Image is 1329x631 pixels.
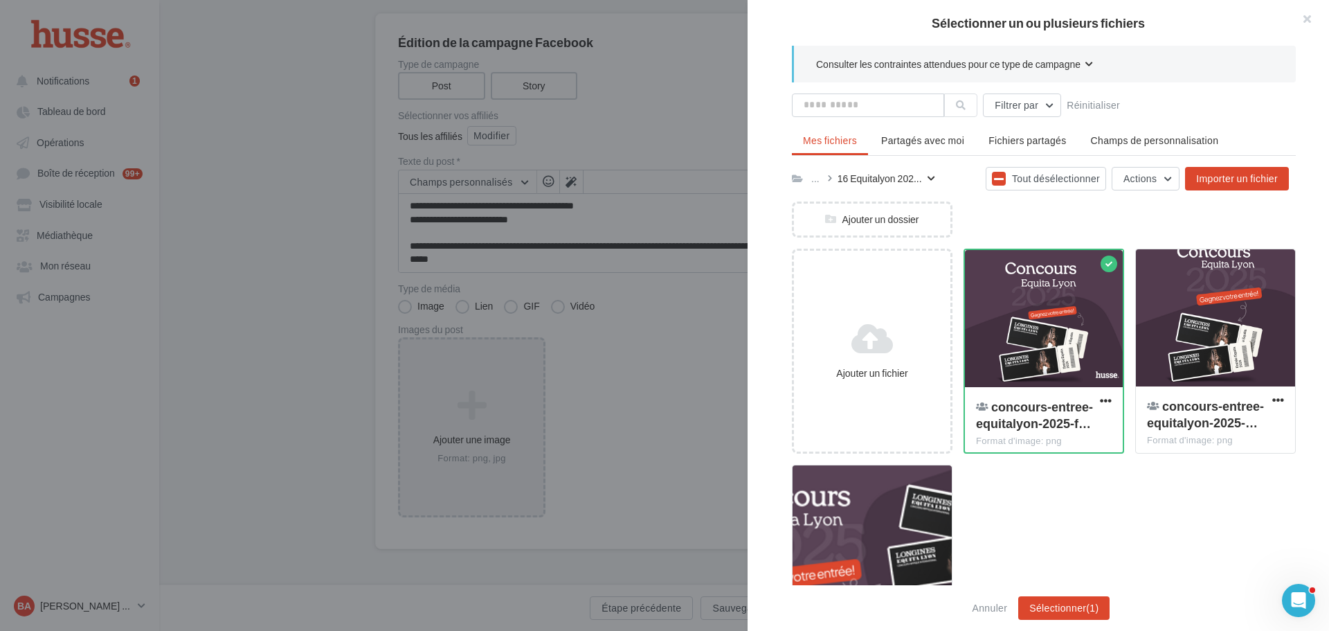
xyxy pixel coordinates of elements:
button: Filtrer par [983,94,1061,117]
button: Consulter les contraintes attendues pour ce type de campagne [816,57,1093,74]
span: 16 Equitalyon 202... [838,172,922,186]
button: Sélectionner(1) [1018,596,1110,620]
span: Mes fichiers [803,134,857,146]
div: Ajouter un fichier [799,366,945,380]
span: concours-entree-equitalyon-2025-fb-husse [976,399,1093,431]
span: Actions [1123,172,1157,184]
span: Consulter les contraintes attendues pour ce type de campagne [816,57,1081,71]
button: Actions [1112,167,1179,190]
iframe: Intercom live chat [1282,584,1315,617]
span: Partagés avec moi [881,134,964,146]
button: Importer un fichier [1185,167,1289,190]
button: Tout désélectionner [986,167,1106,190]
span: Fichiers partagés [988,134,1066,146]
div: ... [808,169,822,188]
div: Ajouter un dossier [794,213,950,226]
span: (1) [1086,602,1099,614]
div: Format d'image: png [976,435,1112,447]
button: Réinitialiser [1061,97,1125,114]
span: Importer un fichier [1196,172,1278,184]
div: Format d'image: png [1147,434,1284,447]
span: Champs de personnalisation [1091,134,1219,146]
button: Annuler [967,600,1013,616]
span: concours-entree-equitalyon-2025-husse [1147,398,1264,430]
h2: Sélectionner un ou plusieurs fichiers [770,17,1307,29]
